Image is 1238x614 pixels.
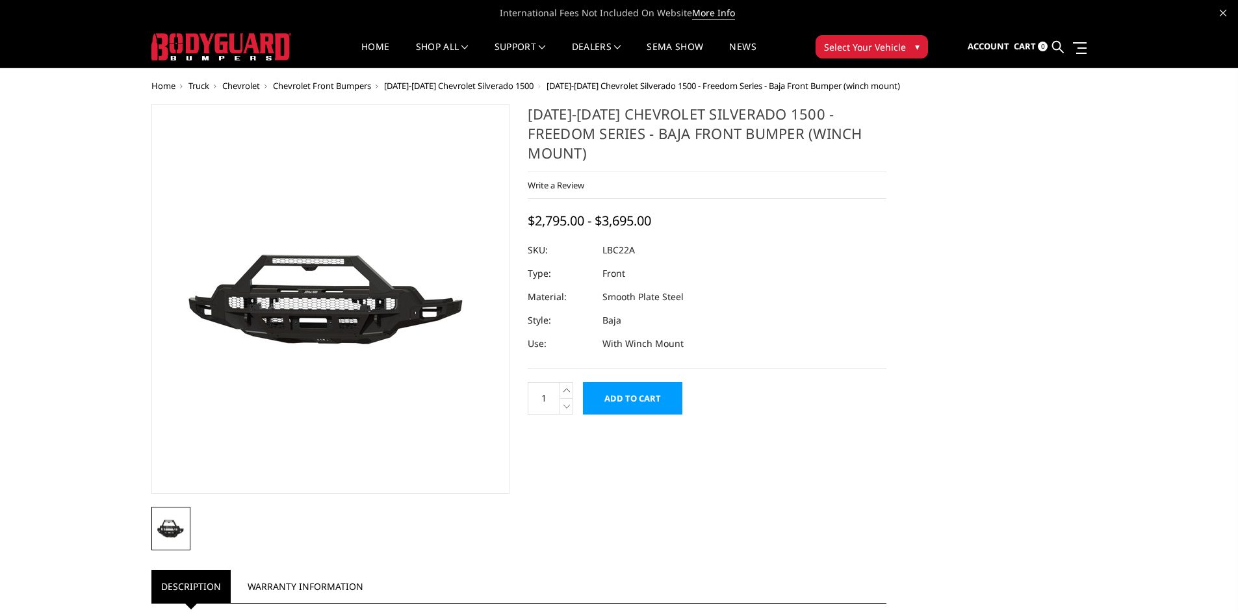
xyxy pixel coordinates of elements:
img: BODYGUARD BUMPERS [151,33,291,60]
a: Chevrolet Front Bumpers [273,80,371,92]
input: Add to Cart [583,382,682,415]
dt: Style: [528,309,593,332]
a: Warranty Information [238,570,373,603]
span: $2,795.00 - $3,695.00 [528,212,651,229]
span: Select Your Vehicle [824,40,906,54]
a: Home [361,42,389,68]
a: Chevrolet [222,80,260,92]
img: 2022-2025 Chevrolet Silverado 1500 - Freedom Series - Baja Front Bumper (winch mount) [168,209,493,390]
img: 2022-2025 Chevrolet Silverado 1500 - Freedom Series - Baja Front Bumper (winch mount) [155,511,187,546]
span: ▾ [915,40,920,53]
dt: Type: [528,262,593,285]
span: 0 [1038,42,1048,51]
a: News [729,42,756,68]
span: [DATE]-[DATE] Chevrolet Silverado 1500 - Freedom Series - Baja Front Bumper (winch mount) [547,80,900,92]
dd: LBC22A [602,238,635,262]
h1: [DATE]-[DATE] Chevrolet Silverado 1500 - Freedom Series - Baja Front Bumper (winch mount) [528,104,886,172]
dd: With Winch Mount [602,332,684,355]
dt: Use: [528,332,593,355]
a: Write a Review [528,179,584,191]
button: Select Your Vehicle [816,35,928,58]
a: Dealers [572,42,621,68]
a: Account [968,29,1009,64]
a: Home [151,80,175,92]
span: Account [968,40,1009,52]
a: shop all [416,42,469,68]
dd: Front [602,262,625,285]
a: Truck [188,80,209,92]
a: [DATE]-[DATE] Chevrolet Silverado 1500 [384,80,534,92]
span: Cart [1014,40,1036,52]
a: Support [495,42,546,68]
a: More Info [692,6,735,19]
dt: SKU: [528,238,593,262]
dt: Material: [528,285,593,309]
dd: Smooth Plate Steel [602,285,684,309]
a: 2022-2025 Chevrolet Silverado 1500 - Freedom Series - Baja Front Bumper (winch mount) [151,104,510,494]
a: SEMA Show [647,42,703,68]
dd: Baja [602,309,621,332]
a: Description [151,570,231,603]
a: Cart 0 [1014,29,1048,64]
